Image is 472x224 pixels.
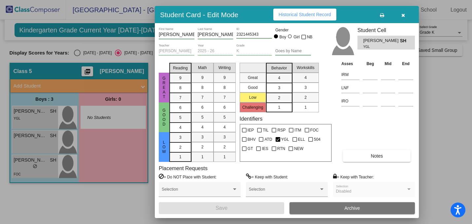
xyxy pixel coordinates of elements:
span: Archive [345,205,360,211]
span: Workskills [297,65,315,71]
span: 1 [201,154,204,160]
span: 1 [278,104,280,110]
span: 3 [278,85,280,91]
mat-label: Gender [275,27,311,33]
h3: Student Cell [357,27,415,33]
span: 2 [201,144,204,150]
th: Mid [379,60,397,67]
input: assessment [341,83,359,93]
span: 504 [314,135,320,143]
input: goes by name [275,49,311,54]
span: Good [161,108,167,127]
span: 5 [201,114,204,120]
input: year [198,49,233,54]
label: Placement Requests [159,165,208,171]
span: 6 [201,104,204,110]
span: 4 [223,124,226,130]
button: Historical Student Record [273,9,336,20]
span: 4 [201,124,204,130]
th: Asses [340,60,361,67]
span: 2 [278,95,280,101]
span: 2 [304,94,307,100]
span: YGL [363,44,395,49]
span: 9 [179,75,182,81]
span: 8 [223,85,226,91]
span: ELL [298,135,305,143]
span: GT [248,145,253,153]
span: 4 [304,75,307,81]
span: 1 [223,154,226,160]
span: RTN [277,145,285,153]
span: IEP [248,126,254,134]
th: End [397,60,415,67]
span: 3 [304,85,307,91]
span: Save [216,205,227,211]
input: grade [236,49,272,54]
span: 7 [201,94,204,100]
span: IES [262,145,268,153]
label: Identifiers [240,116,262,122]
span: Writing [219,65,231,71]
span: BHV [248,135,256,143]
th: Beg [361,60,379,67]
span: RSP [277,126,286,134]
span: 6 [179,105,182,111]
span: TIL [263,126,268,134]
button: Save [159,202,284,214]
button: Notes [343,150,411,162]
span: 3 [223,134,226,140]
span: Great [161,76,167,99]
div: Boy [279,34,287,40]
span: 2 [179,144,182,150]
span: Math [198,65,207,71]
span: SH [400,37,409,44]
span: 8 [179,85,182,91]
span: 7 [223,94,226,100]
span: 2 [223,144,226,150]
label: = Keep with Student: [246,173,288,180]
span: ATD [264,135,272,143]
span: [PERSON_NAME] [363,37,400,44]
span: 1 [304,104,307,110]
span: Low [161,140,167,154]
button: Archive [289,202,415,214]
span: 5 [223,114,226,120]
div: Girl [293,34,300,40]
span: 6 [223,104,226,110]
span: 3 [179,134,182,140]
input: assessment [341,96,359,106]
input: assessment [341,70,359,80]
span: 9 [223,75,226,81]
span: 5 [179,115,182,121]
span: 9 [201,75,204,81]
span: Notes [371,153,383,159]
span: ITM [294,126,301,134]
span: 1 [179,154,182,160]
input: Enter ID [236,32,272,37]
span: Disabled [336,189,352,194]
span: Reading [173,65,188,71]
h3: Student Card - Edit Mode [160,11,238,19]
span: 4 [179,125,182,131]
span: YGL [281,135,289,143]
span: 4 [278,75,280,81]
label: = Keep with Teacher: [333,173,374,180]
span: FOC [310,126,319,134]
span: 7 [179,95,182,101]
input: teacher [159,49,194,54]
span: 8 [201,85,204,91]
span: NB [307,33,313,41]
label: = Do NOT Place with Student: [159,173,217,180]
span: NEW [294,145,303,153]
span: Behavior [271,65,287,71]
span: Historical Student Record [279,12,331,17]
span: 3 [201,134,204,140]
